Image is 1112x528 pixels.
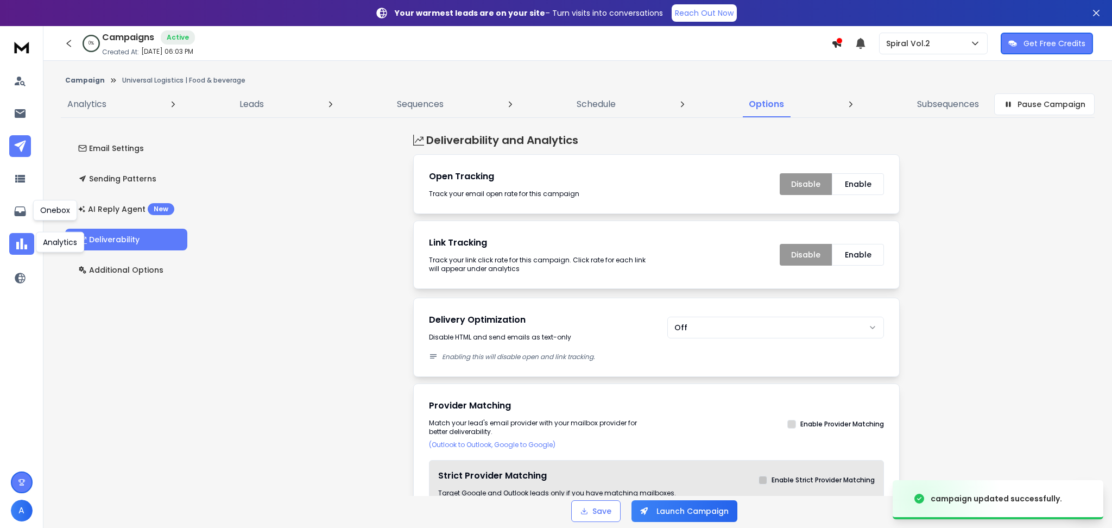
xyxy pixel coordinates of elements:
a: Leads [233,91,270,117]
div: Onebox [33,200,77,221]
a: Options [742,91,791,117]
p: AI Reply Agent [78,203,174,215]
button: Get Free Credits [1001,33,1093,54]
div: Active [161,30,195,45]
p: Enabling this will disable open and link tracking . [442,353,884,361]
p: Leads [239,98,264,111]
button: AI Reply AgentNew [65,198,187,220]
p: Target Google and Outlook leads only if you have matching mailboxes. [438,489,676,498]
p: Reach Out Now [675,8,734,18]
button: A [11,500,33,521]
p: 0 % [89,40,94,47]
h1: Strict Provider Matching [438,469,676,482]
button: Disable [780,173,832,195]
p: – Turn visits into conversations [395,8,663,18]
label: Enable Provider Matching [800,420,884,429]
div: campaign updated successfully. [931,493,1062,504]
p: Created At: [102,48,139,56]
button: Launch Campaign [631,500,737,522]
div: Disable HTML and send emails as text-only [429,333,646,342]
p: (Outlook to Outlook, Google to Google) [429,441,646,449]
button: Enable [832,244,884,266]
div: New [148,203,174,215]
p: Get Free Credits [1023,38,1085,49]
a: Reach Out Now [672,4,737,22]
p: Email Settings [78,143,144,154]
a: Sequences [390,91,450,117]
div: Track your link click rate for this campaign. Click rate for each link will appear under analytics [429,256,646,273]
a: Schedule [570,91,622,117]
div: Analytics [36,232,84,253]
label: Enable Strict Provider Matching [772,476,875,485]
p: Analytics [67,98,106,111]
p: Universal Logistics | Food & beverage [122,76,245,85]
h1: Link Tracking [429,236,646,249]
h1: Deliverability and Analytics [413,133,900,148]
div: Track your email open rate for this campaign [429,190,646,198]
p: [DATE] 06:03 PM [141,47,193,56]
button: Disable [780,244,832,266]
button: Off [667,317,884,338]
p: Sending Patterns [78,173,156,184]
p: Subsequences [917,98,979,111]
p: Options [749,98,784,111]
p: Delivery Optimization [429,313,526,326]
button: Campaign [65,76,105,85]
h1: Campaigns [102,31,154,44]
a: Analytics [61,91,113,117]
p: Sequences [397,98,444,111]
button: Deliverability [65,229,187,250]
button: Sending Patterns [65,168,187,190]
button: Email Settings [65,137,187,159]
button: Additional Options [65,259,187,281]
h1: Open Tracking [429,170,646,183]
p: Spiral Vol.2 [886,38,934,49]
button: Enable [832,173,884,195]
p: Match your lead's email provider with your mailbox provider for better deliverability. [429,419,646,436]
p: Schedule [577,98,616,111]
p: Additional Options [78,265,163,275]
p: Deliverability [78,234,140,245]
img: logo [11,37,33,57]
h1: Provider Matching [429,399,646,412]
strong: Your warmest leads are on your site [395,8,545,18]
button: Save [571,500,621,522]
a: Subsequences [911,91,985,117]
button: Pause Campaign [994,93,1095,115]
